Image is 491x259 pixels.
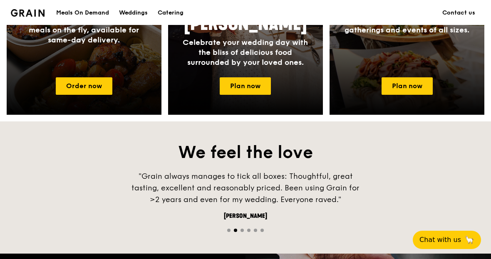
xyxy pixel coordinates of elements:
[114,0,153,25] a: Weddings
[11,9,45,17] img: Grain
[413,231,481,249] button: Chat with us🦙
[227,229,231,232] span: Go to slide 1
[234,229,237,232] span: Go to slide 2
[56,77,112,95] a: Order now
[437,0,480,25] a: Contact us
[464,235,474,245] span: 🦙
[27,15,141,44] span: Enjoy wholesome and delicious meals on the fly, available for same-day delivery.
[56,0,109,25] div: Meals On Demand
[121,170,370,205] div: "Grain always manages to tick all boxes: Thoughtful, great tasting, excellent and reasonably pric...
[260,229,264,232] span: Go to slide 6
[119,0,148,25] div: Weddings
[183,38,308,67] span: Celebrate your wedding day with the bliss of delicious food surrounded by your loved ones.
[220,77,271,95] a: Plan now
[254,229,257,232] span: Go to slide 5
[241,229,244,232] span: Go to slide 3
[158,0,184,25] div: Catering
[121,212,370,220] div: [PERSON_NAME]
[382,77,433,95] a: Plan now
[419,235,461,245] span: Chat with us
[247,229,250,232] span: Go to slide 4
[153,0,188,25] a: Catering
